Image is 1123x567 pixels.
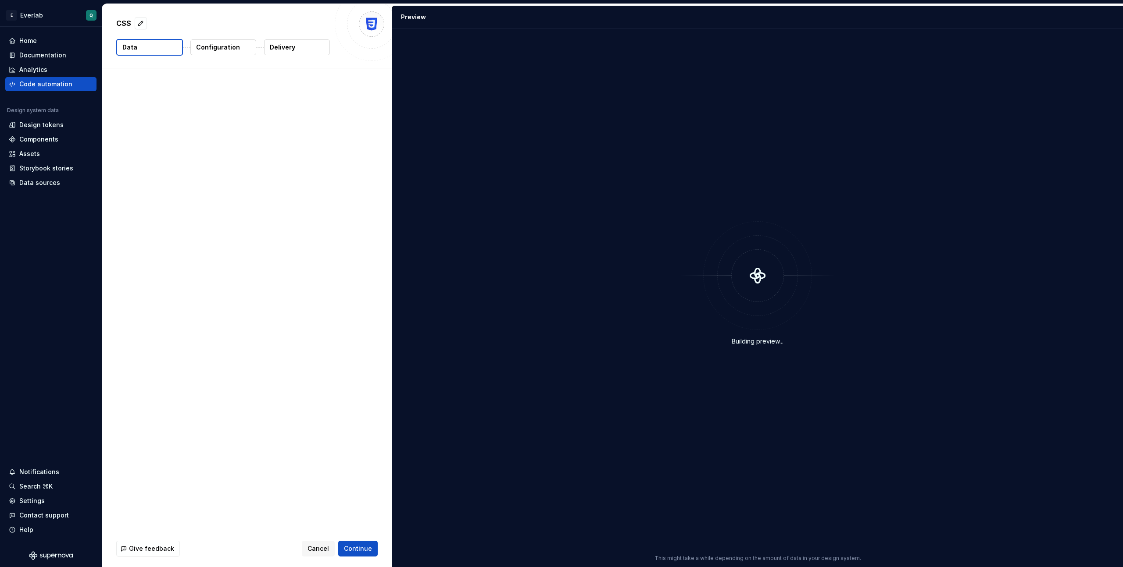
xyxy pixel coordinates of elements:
[270,43,295,52] p: Delivery
[5,176,97,190] a: Data sources
[19,525,33,534] div: Help
[5,508,97,522] button: Contact support
[5,147,97,161] a: Assets
[5,161,97,175] a: Storybook stories
[19,178,60,187] div: Data sources
[5,523,97,537] button: Help
[19,80,72,89] div: Code automation
[19,496,45,505] div: Settings
[19,482,53,491] div: Search ⌘K
[5,132,97,146] a: Components
[5,34,97,48] a: Home
[19,164,73,173] div: Storybook stories
[5,479,97,493] button: Search ⌘K
[5,494,97,508] a: Settings
[19,135,58,144] div: Components
[20,11,43,20] div: Everlab
[5,465,97,479] button: Notifications
[29,551,73,560] svg: Supernova Logo
[7,107,59,114] div: Design system data
[116,39,183,56] button: Data
[116,18,131,28] p: CSS
[6,10,17,21] div: E
[344,544,372,553] span: Continue
[190,39,256,55] button: Configuration
[5,118,97,132] a: Design tokens
[19,149,40,158] div: Assets
[2,6,100,25] button: EEverlabQ
[5,77,97,91] a: Code automation
[116,541,180,556] button: Give feedback
[129,544,174,553] span: Give feedback
[122,43,137,52] p: Data
[19,36,37,45] div: Home
[19,65,47,74] div: Analytics
[19,468,59,476] div: Notifications
[654,555,861,562] p: This might take a while depending on the amount of data in your design system.
[401,13,426,21] div: Preview
[5,48,97,62] a: Documentation
[5,63,97,77] a: Analytics
[19,51,66,60] div: Documentation
[19,120,64,129] div: Design tokens
[264,39,330,55] button: Delivery
[338,541,378,556] button: Continue
[732,337,783,346] div: Building preview...
[19,511,69,520] div: Contact support
[196,43,240,52] p: Configuration
[89,12,93,19] div: Q
[302,541,335,556] button: Cancel
[308,544,329,553] span: Cancel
